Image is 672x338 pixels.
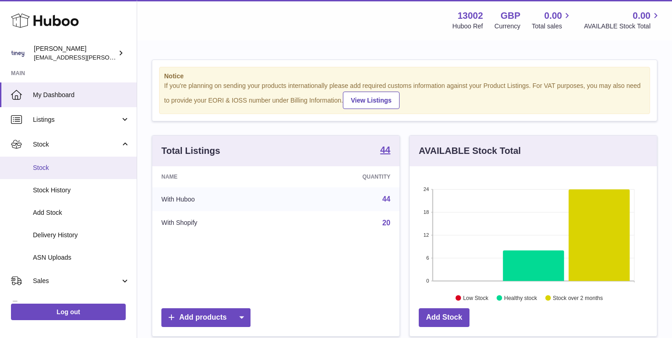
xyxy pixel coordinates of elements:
text: 24 [423,186,429,192]
span: Add Stock [33,208,130,217]
div: [PERSON_NAME] [34,44,116,62]
td: With Huboo [152,187,286,211]
a: Add products [161,308,251,327]
text: Healthy stock [504,294,538,301]
th: Name [152,166,286,187]
a: 44 [380,145,390,156]
a: 20 [382,219,390,227]
img: services@tiney.co [11,46,25,60]
a: 0.00 Total sales [532,10,572,31]
td: With Shopify [152,211,286,235]
span: Stock History [33,186,130,195]
span: Sales [33,277,120,285]
strong: Notice [164,72,645,81]
span: AVAILABLE Stock Total [584,22,661,31]
strong: 44 [380,145,390,154]
text: Low Stock [463,294,489,301]
a: 44 [382,195,390,203]
a: View Listings [343,92,399,109]
span: Stock [33,164,130,172]
strong: 13002 [458,10,483,22]
text: Stock over 2 months [553,294,603,301]
strong: GBP [501,10,520,22]
text: 18 [423,209,429,215]
span: [EMAIL_ADDRESS][PERSON_NAME][DOMAIN_NAME] [34,54,183,61]
h3: AVAILABLE Stock Total [419,145,521,157]
span: Delivery History [33,231,130,240]
span: Stock [33,140,120,149]
text: 0 [426,278,429,283]
a: Log out [11,304,126,320]
text: 6 [426,255,429,261]
span: ASN Uploads [33,253,130,262]
span: Listings [33,115,120,124]
span: 0.00 [544,10,562,22]
span: My Dashboard [33,91,130,99]
span: Total sales [532,22,572,31]
div: Huboo Ref [453,22,483,31]
h3: Total Listings [161,145,220,157]
a: Add Stock [419,308,469,327]
div: If you're planning on sending your products internationally please add required customs informati... [164,82,645,109]
div: Currency [495,22,521,31]
th: Quantity [286,166,400,187]
a: 0.00 AVAILABLE Stock Total [584,10,661,31]
text: 12 [423,232,429,238]
span: 0.00 [633,10,651,22]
